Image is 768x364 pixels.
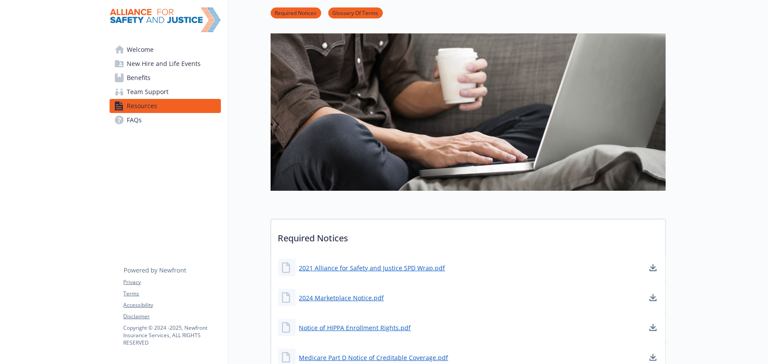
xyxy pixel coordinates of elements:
a: Resources [110,99,221,113]
a: 2024 Marketplace Notice.pdf [299,293,384,302]
a: download document [648,322,658,333]
a: Team Support [110,85,221,99]
a: Medicare Part D Notice of Creditable Coverage.pdf [299,353,448,362]
a: download document [648,262,658,273]
a: FAQs [110,113,221,127]
a: Glossary Of Terms [328,8,383,17]
span: Resources [127,99,158,113]
a: download document [648,292,658,303]
img: resources page banner [271,33,666,191]
p: Required Notices [271,219,665,252]
a: Privacy [124,278,220,286]
span: FAQs [127,113,142,127]
a: download document [648,352,658,363]
a: 2021 Alliance for Safety and Justice SPD Wrap.pdf [299,263,445,273]
a: Accessibility [124,301,220,309]
a: Required Notices [271,8,321,17]
a: New Hire and Life Events [110,57,221,71]
span: Benefits [127,71,151,85]
a: Terms [124,290,220,298]
a: Benefits [110,71,221,85]
a: Disclaimer [124,313,220,320]
span: New Hire and Life Events [127,57,201,71]
p: Copyright © 2024 - 2025 , Newfront Insurance Services, ALL RIGHTS RESERVED [124,324,220,346]
a: Welcome [110,43,221,57]
span: Welcome [127,43,154,57]
a: Notice of HIPPA Enrollment Rights.pdf [299,323,411,332]
span: Team Support [127,85,169,99]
